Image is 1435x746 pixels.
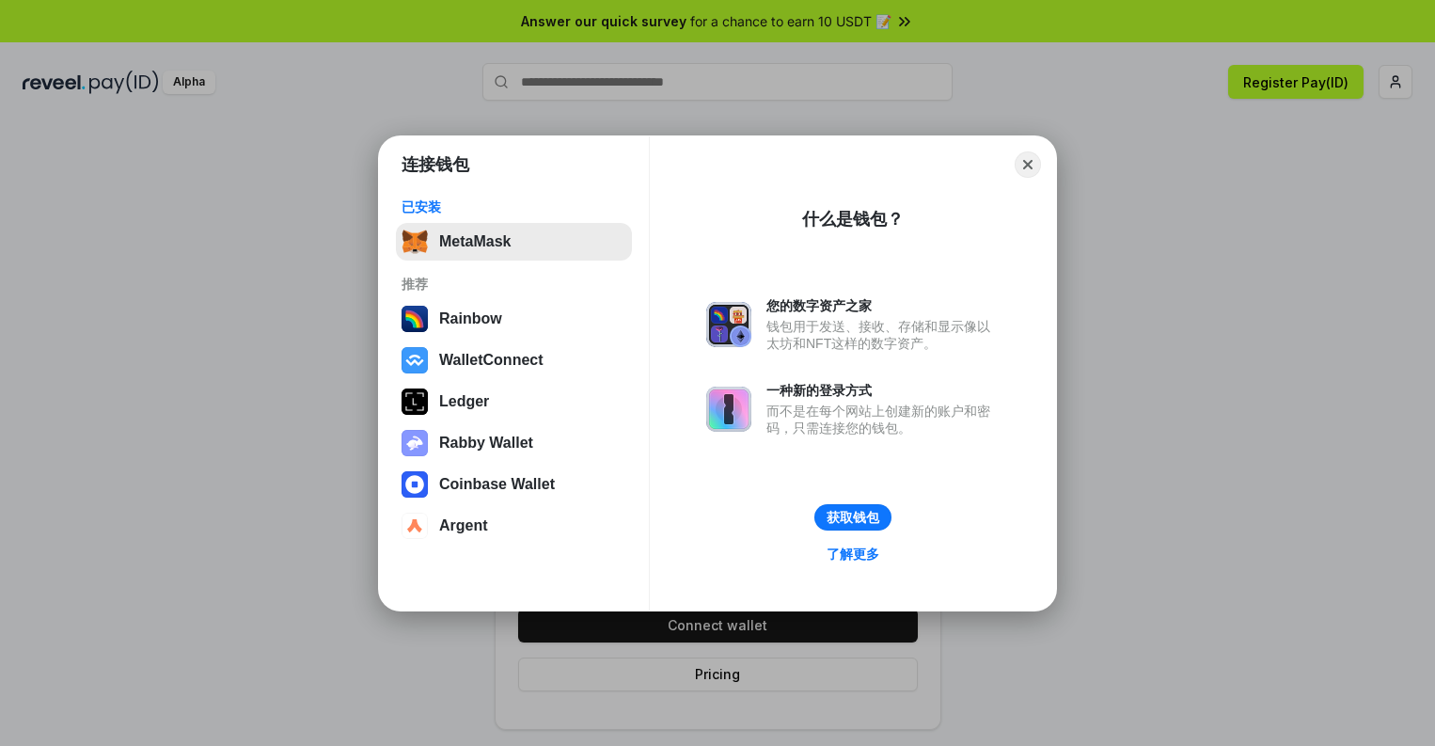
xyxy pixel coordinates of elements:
div: Ledger [439,393,489,410]
button: WalletConnect [396,341,632,379]
button: Close [1015,151,1041,178]
img: svg+xml,%3Csvg%20xmlns%3D%22http%3A%2F%2Fwww.w3.org%2F2000%2Fsvg%22%20fill%3D%22none%22%20viewBox... [706,302,751,347]
img: svg+xml,%3Csvg%20fill%3D%22none%22%20height%3D%2233%22%20viewBox%3D%220%200%2035%2033%22%20width%... [402,229,428,255]
button: Coinbase Wallet [396,466,632,503]
div: 钱包用于发送、接收、存储和显示像以太坊和NFT这样的数字资产。 [766,318,1000,352]
div: Argent [439,517,488,534]
div: MetaMask [439,233,511,250]
div: Rabby Wallet [439,435,533,452]
div: 获取钱包 [827,509,879,526]
div: 而不是在每个网站上创建新的账户和密码，只需连接您的钱包。 [766,403,1000,436]
img: svg+xml,%3Csvg%20width%3D%2228%22%20height%3D%2228%22%20viewBox%3D%220%200%2028%2028%22%20fill%3D... [402,513,428,539]
img: svg+xml,%3Csvg%20width%3D%2228%22%20height%3D%2228%22%20viewBox%3D%220%200%2028%2028%22%20fill%3D... [402,471,428,498]
button: Rabby Wallet [396,424,632,462]
div: 推荐 [402,276,626,293]
div: Coinbase Wallet [439,476,555,493]
img: svg+xml,%3Csvg%20xmlns%3D%22http%3A%2F%2Fwww.w3.org%2F2000%2Fsvg%22%20fill%3D%22none%22%20viewBox... [706,387,751,432]
button: 获取钱包 [814,504,891,531]
button: MetaMask [396,223,632,261]
button: Ledger [396,383,632,421]
img: svg+xml,%3Csvg%20width%3D%2228%22%20height%3D%2228%22%20viewBox%3D%220%200%2028%2028%22%20fill%3D... [402,347,428,373]
div: 您的数字资产之家 [766,297,1000,314]
div: 一种新的登录方式 [766,382,1000,399]
img: svg+xml,%3Csvg%20xmlns%3D%22http%3A%2F%2Fwww.w3.org%2F2000%2Fsvg%22%20fill%3D%22none%22%20viewBox... [402,430,428,456]
img: svg+xml,%3Csvg%20width%3D%22120%22%20height%3D%22120%22%20viewBox%3D%220%200%20120%20120%22%20fil... [402,306,428,332]
img: svg+xml,%3Csvg%20xmlns%3D%22http%3A%2F%2Fwww.w3.org%2F2000%2Fsvg%22%20width%3D%2228%22%20height%3... [402,389,428,415]
div: WalletConnect [439,352,544,369]
div: 什么是钱包？ [802,208,904,230]
h1: 连接钱包 [402,153,469,176]
div: Rainbow [439,310,502,327]
a: 了解更多 [815,542,891,566]
button: Rainbow [396,300,632,338]
button: Argent [396,507,632,545]
div: 了解更多 [827,546,879,563]
div: 已安装 [402,198,626,215]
